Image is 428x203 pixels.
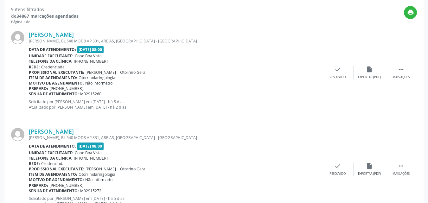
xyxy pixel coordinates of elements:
i:  [398,162,405,169]
div: Página 1 de 1 [11,19,79,25]
b: Preparo: [29,86,48,91]
span: [DATE] 08:00 [77,143,104,150]
strong: 34867 marcações agendadas [16,13,79,19]
b: Item de agendamento: [29,172,77,177]
div: [PERSON_NAME], BL 540 MOD8 AP 331, AREIAS, [GEOGRAPHIC_DATA] - [GEOGRAPHIC_DATA] [29,135,322,140]
span: [PHONE_NUMBER] [49,86,83,91]
div: Exportar (PDF) [358,75,381,79]
i:  [398,66,405,73]
b: Unidade executante: [29,53,73,59]
b: Profissional executante: [29,166,84,172]
span: Credenciada [41,161,65,166]
b: Data de atendimento: [29,47,76,52]
div: 9 itens filtrados [11,6,79,13]
i: insert_drive_file [366,66,373,73]
b: Item de agendamento: [29,75,77,80]
span: Otorrinolaringologia [79,172,115,177]
i: check [334,162,341,169]
b: Preparo: [29,183,48,188]
span: [PERSON_NAME] | Otorrino Geral [86,70,146,75]
img: img [11,31,24,44]
i: print [407,9,414,16]
p: Solicitado por [PERSON_NAME] em [DATE] - há 5 dias Atualizado por [PERSON_NAME] em [DATE] - há 2 ... [29,99,322,110]
b: Rede: [29,161,40,166]
b: Senha de atendimento: [29,188,79,193]
div: Resolvido [329,172,346,176]
b: Senha de atendimento: [29,91,79,97]
b: Telefone da clínica: [29,59,73,64]
b: Data de atendimento: [29,143,76,149]
div: Mais ações [393,75,410,79]
span: M02915260 [80,91,101,97]
a: [PERSON_NAME] [29,128,74,135]
span: M02915272 [80,188,101,193]
img: img [11,128,24,141]
a: [PERSON_NAME] [29,31,74,38]
i: check [334,66,341,73]
span: Cope Boa Vista [75,53,102,59]
div: de [11,13,79,19]
span: [PHONE_NUMBER] [74,155,108,161]
b: Rede: [29,64,40,70]
b: Motivo de agendamento: [29,177,84,182]
i: insert_drive_file [366,162,373,169]
span: Não informado [85,80,112,86]
button: print [404,6,417,19]
div: Resolvido [329,75,346,79]
span: Não informado [85,177,112,182]
span: Cope Boa Vista [75,150,102,155]
span: Otorrinolaringologia [79,75,115,80]
span: [PERSON_NAME] | Otorrino Geral [86,166,146,172]
span: [PHONE_NUMBER] [49,183,83,188]
div: [PERSON_NAME], BL 540 MOD8 AP 331, AREIAS, [GEOGRAPHIC_DATA] - [GEOGRAPHIC_DATA] [29,38,322,44]
b: Profissional executante: [29,70,84,75]
div: Mais ações [393,172,410,176]
b: Unidade executante: [29,150,73,155]
span: [PHONE_NUMBER] [74,59,108,64]
span: Credenciada [41,64,65,70]
b: Telefone da clínica: [29,155,73,161]
div: Exportar (PDF) [358,172,381,176]
b: Motivo de agendamento: [29,80,84,86]
span: [DATE] 08:00 [77,46,104,53]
